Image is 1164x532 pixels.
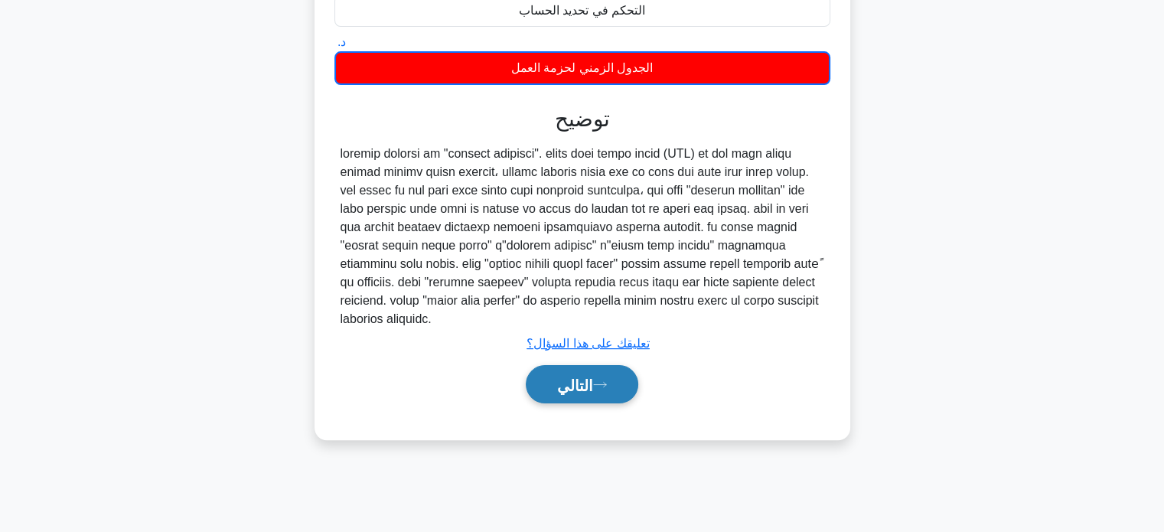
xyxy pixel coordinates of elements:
font: الجدول الزمني لحزمة العمل [511,61,653,74]
font: التحكم في تحديد الحساب [519,4,645,17]
a: تعليقك على هذا السؤال؟ [527,337,649,350]
font: د. [337,35,346,48]
button: التالي [526,365,638,404]
font: التالي [557,377,593,393]
font: loremip dolorsi am "consect adipisci". elits doei tempo incid (UTL) et dol magn aliqu enimad mini... [341,147,819,325]
font: توضيح [555,107,610,131]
